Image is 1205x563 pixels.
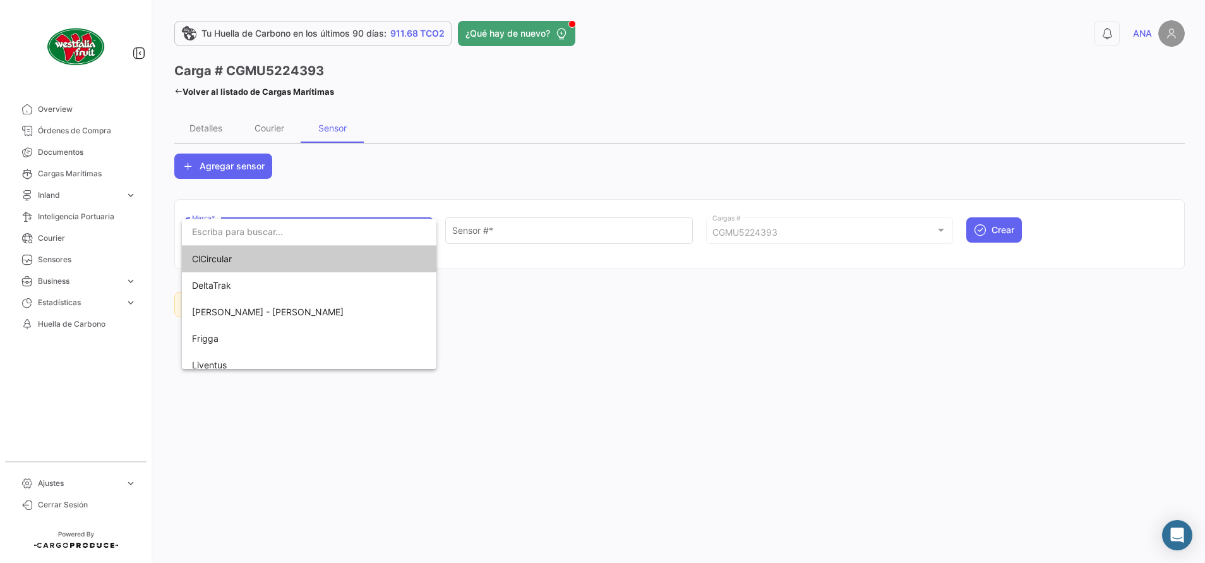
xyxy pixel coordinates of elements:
[192,333,219,344] span: Frigga
[1162,520,1192,550] div: Abrir Intercom Messenger
[192,280,231,291] span: DeltaTrak
[192,253,232,264] span: ClCircular
[192,306,344,317] span: Emerson - Copeland
[192,360,227,370] span: Liventus
[182,219,436,245] input: dropdown search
